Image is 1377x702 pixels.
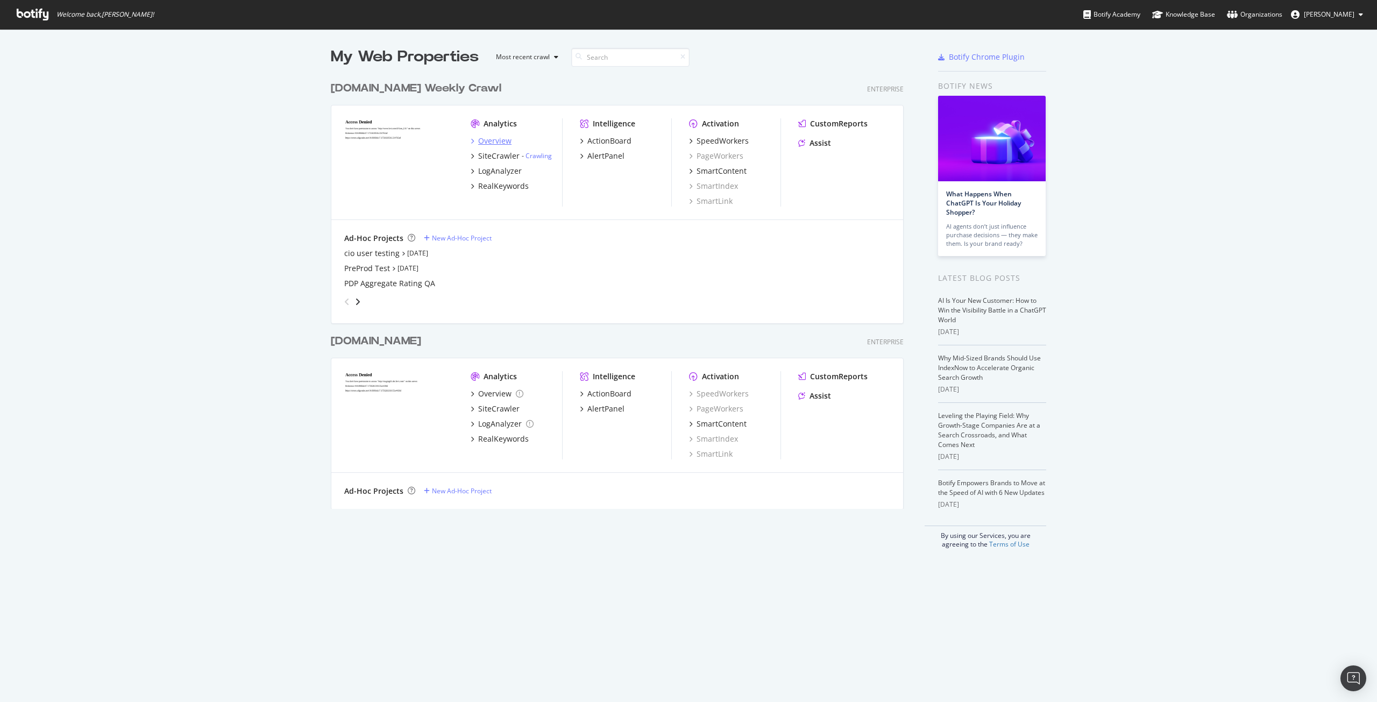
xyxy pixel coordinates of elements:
[344,118,453,205] img: Levi.com
[571,48,690,67] input: Search
[580,388,631,399] a: ActionBoard
[478,434,529,444] div: RealKeywords
[798,138,831,148] a: Assist
[331,68,912,509] div: grid
[810,138,831,148] div: Assist
[867,84,904,94] div: Enterprise
[331,334,421,349] div: [DOMAIN_NAME]
[697,419,747,429] div: SmartContent
[938,96,1046,181] img: What Happens When ChatGPT Is Your Holiday Shopper?
[689,136,749,146] a: SpeedWorkers
[56,10,154,19] span: Welcome back, [PERSON_NAME] !
[471,181,529,192] a: RealKeywords
[689,196,733,207] a: SmartLink
[938,478,1045,497] a: Botify Empowers Brands to Move at the Speed of AI with 6 New Updates
[689,403,743,414] a: PageWorkers
[580,151,624,161] a: AlertPanel
[938,272,1046,284] div: Latest Blog Posts
[344,263,390,274] a: PreProd Test
[697,166,747,176] div: SmartContent
[689,449,733,459] a: SmartLink
[331,46,479,68] div: My Web Properties
[1083,9,1140,20] div: Botify Academy
[689,151,743,161] a: PageWorkers
[810,118,868,129] div: CustomReports
[484,118,517,129] div: Analytics
[593,371,635,382] div: Intelligence
[471,419,534,429] a: LogAnalyzer
[331,334,425,349] a: [DOMAIN_NAME]
[407,249,428,258] a: [DATE]
[798,371,868,382] a: CustomReports
[471,136,512,146] a: Overview
[1227,9,1282,20] div: Organizations
[946,222,1038,248] div: AI agents don’t just influence purchase decisions — they make them. Is your brand ready?
[798,118,868,129] a: CustomReports
[471,166,522,176] a: LogAnalyzer
[587,403,624,414] div: AlertPanel
[522,151,552,160] div: -
[424,233,492,243] a: New Ad-Hoc Project
[432,233,492,243] div: New Ad-Hoc Project
[344,371,453,458] img: levipilot.com
[938,411,1040,449] a: Leveling the Playing Field: Why Growth-Stage Companies Are at a Search Crossroads, and What Comes...
[702,371,739,382] div: Activation
[938,52,1025,62] a: Botify Chrome Plugin
[1340,665,1366,691] div: Open Intercom Messenger
[471,434,529,444] a: RealKeywords
[810,391,831,401] div: Assist
[580,403,624,414] a: AlertPanel
[689,434,738,444] a: SmartIndex
[702,118,739,129] div: Activation
[689,166,747,176] a: SmartContent
[1282,6,1372,23] button: [PERSON_NAME]
[344,248,400,259] a: cio user testing
[989,540,1030,549] a: Terms of Use
[331,81,506,96] a: [DOMAIN_NAME] Weekly Crawl
[478,419,522,429] div: LogAnalyzer
[798,391,831,401] a: Assist
[587,388,631,399] div: ActionBoard
[478,181,529,192] div: RealKeywords
[867,337,904,346] div: Enterprise
[938,500,1046,509] div: [DATE]
[432,486,492,495] div: New Ad-Hoc Project
[689,388,749,399] a: SpeedWorkers
[471,151,552,161] a: SiteCrawler- Crawling
[344,233,403,244] div: Ad-Hoc Projects
[478,136,512,146] div: Overview
[938,80,1046,92] div: Botify news
[810,371,868,382] div: CustomReports
[398,264,418,273] a: [DATE]
[689,181,738,192] a: SmartIndex
[344,278,435,289] a: PDP Aggregate Rating QA
[1304,10,1354,19] span: Richard Hanrahan
[471,403,520,414] a: SiteCrawler
[526,151,552,160] a: Crawling
[689,419,747,429] a: SmartContent
[938,452,1046,462] div: [DATE]
[587,151,624,161] div: AlertPanel
[580,136,631,146] a: ActionBoard
[424,486,492,495] a: New Ad-Hoc Project
[1152,9,1215,20] div: Knowledge Base
[593,118,635,129] div: Intelligence
[949,52,1025,62] div: Botify Chrome Plugin
[484,371,517,382] div: Analytics
[938,296,1046,324] a: AI Is Your New Customer: How to Win the Visibility Battle in a ChatGPT World
[471,388,523,399] a: Overview
[354,296,361,307] div: angle-right
[478,151,520,161] div: SiteCrawler
[946,189,1021,217] a: What Happens When ChatGPT Is Your Holiday Shopper?
[697,136,749,146] div: SpeedWorkers
[340,293,354,310] div: angle-left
